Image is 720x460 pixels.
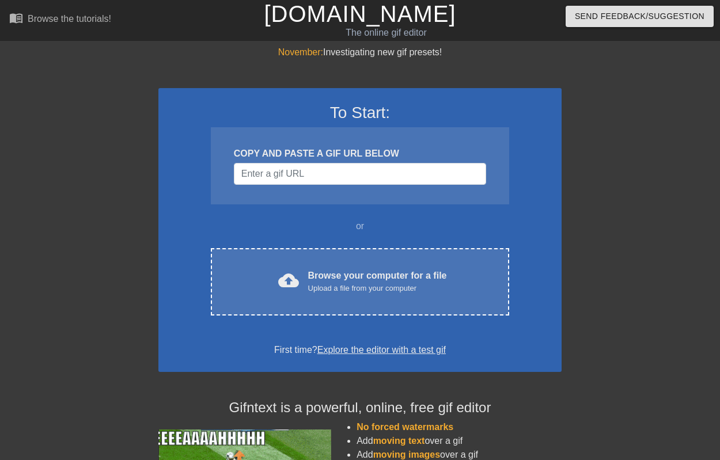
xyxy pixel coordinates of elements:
a: [DOMAIN_NAME] [264,1,456,26]
div: First time? [173,343,547,357]
div: Browse the tutorials! [28,14,111,24]
span: moving text [373,436,425,446]
h4: Gifntext is a powerful, online, free gif editor [158,400,562,416]
h3: To Start: [173,103,547,123]
div: Upload a file from your computer [308,283,447,294]
span: menu_book [9,11,23,25]
span: moving images [373,450,440,459]
input: Username [234,163,486,185]
div: or [188,219,532,233]
div: Investigating new gif presets! [158,45,562,59]
span: cloud_upload [278,270,299,291]
li: Add over a gif [357,434,562,448]
div: COPY AND PASTE A GIF URL BELOW [234,147,486,161]
span: November: [278,47,323,57]
span: No forced watermarks [357,422,453,432]
span: Send Feedback/Suggestion [575,9,704,24]
a: Explore the editor with a test gif [317,345,446,355]
div: The online gif editor [246,26,527,40]
button: Send Feedback/Suggestion [566,6,714,27]
a: Browse the tutorials! [9,11,111,29]
div: Browse your computer for a file [308,269,447,294]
